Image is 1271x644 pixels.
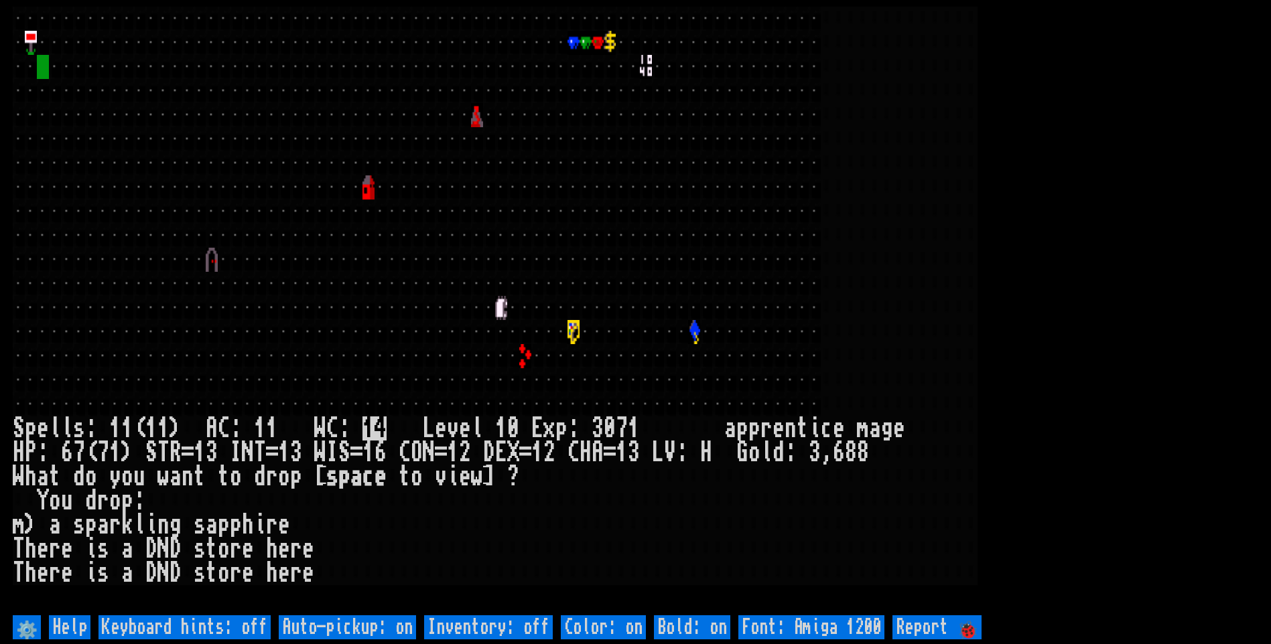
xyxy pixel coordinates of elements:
[821,416,833,440] div: c
[230,513,242,537] div: p
[362,440,375,465] div: 1
[13,416,25,440] div: S
[98,615,271,639] input: Keyboard hints: off
[459,416,471,440] div: e
[206,537,218,561] div: t
[97,513,109,537] div: a
[121,561,133,585] div: a
[194,561,206,585] div: s
[809,416,821,440] div: i
[13,440,25,465] div: H
[375,465,387,489] div: e
[157,561,170,585] div: N
[399,440,411,465] div: C
[326,416,338,440] div: C
[218,537,230,561] div: o
[218,561,230,585] div: o
[760,440,773,465] div: l
[302,537,314,561] div: e
[700,440,712,465] div: H
[495,440,507,465] div: E
[49,561,61,585] div: r
[121,489,133,513] div: p
[145,416,157,440] div: 1
[435,465,447,489] div: v
[230,416,242,440] div: :
[447,440,459,465] div: 1
[833,416,845,440] div: e
[61,561,73,585] div: e
[218,416,230,440] div: C
[797,416,809,440] div: t
[61,489,73,513] div: u
[561,615,646,639] input: Color: on
[230,537,242,561] div: r
[857,440,869,465] div: 8
[748,416,760,440] div: p
[206,416,218,440] div: A
[85,513,97,537] div: p
[543,440,555,465] div: 2
[279,615,416,639] input: Auto-pickup: on
[375,416,387,440] mark: 4
[194,465,206,489] div: t
[49,489,61,513] div: o
[736,416,748,440] div: p
[483,465,495,489] div: ]
[109,465,121,489] div: y
[73,440,85,465] div: 7
[218,513,230,537] div: p
[49,465,61,489] div: t
[25,465,37,489] div: h
[61,537,73,561] div: e
[290,537,302,561] div: r
[85,561,97,585] div: i
[435,440,447,465] div: =
[892,615,982,639] input: Report 🐞
[194,513,206,537] div: s
[194,440,206,465] div: 1
[821,440,833,465] div: ,
[543,416,555,440] div: x
[157,537,170,561] div: N
[73,465,85,489] div: d
[424,615,553,639] input: Inventory: off
[13,615,41,639] input: ⚙️
[170,465,182,489] div: a
[254,440,266,465] div: T
[206,513,218,537] div: a
[266,416,278,440] div: 1
[145,440,157,465] div: S
[471,465,483,489] div: w
[121,440,133,465] div: )
[170,440,182,465] div: R
[748,440,760,465] div: o
[278,440,290,465] div: 1
[338,465,350,489] div: p
[73,513,85,537] div: s
[592,440,604,465] div: A
[278,513,290,537] div: e
[230,440,242,465] div: I
[833,440,845,465] div: 6
[350,440,362,465] div: =
[580,440,592,465] div: H
[85,416,97,440] div: :
[604,416,616,440] div: 0
[724,416,736,440] div: a
[785,416,797,440] div: n
[435,416,447,440] div: e
[507,416,519,440] div: 0
[121,416,133,440] div: 1
[37,440,49,465] div: :
[25,513,37,537] div: )
[423,440,435,465] div: N
[459,440,471,465] div: 2
[25,561,37,585] div: h
[604,440,616,465] div: =
[97,537,109,561] div: s
[555,416,567,440] div: p
[85,465,97,489] div: o
[157,416,170,440] div: 1
[471,416,483,440] div: l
